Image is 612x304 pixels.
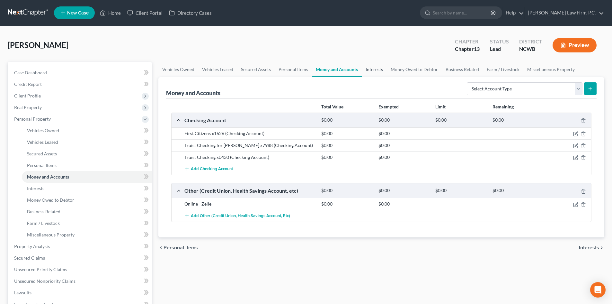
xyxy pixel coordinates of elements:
a: Help [502,7,524,19]
div: Chapter [455,38,480,45]
div: $0.00 [375,130,432,137]
span: Money and Accounts [27,174,69,180]
button: chevron_left Personal Items [158,245,198,250]
span: Lawsuits [14,290,31,295]
a: Interests [22,183,152,194]
a: Money Owed to Debtor [22,194,152,206]
div: Status [490,38,509,45]
div: Truist Checking for [PERSON_NAME] x7988 (Checking Account) [181,142,318,149]
div: Checking Account [181,117,318,124]
a: Miscellaneous Property [523,62,579,77]
button: Preview [553,38,597,52]
span: Personal Items [164,245,198,250]
a: [PERSON_NAME] Law Firm, P.C. [525,7,604,19]
span: Interests [27,186,44,191]
div: Money and Accounts [166,89,220,97]
div: $0.00 [318,154,375,161]
span: Money Owed to Debtor [27,197,74,203]
a: Home [97,7,124,19]
a: Personal Items [22,160,152,171]
input: Search by name... [433,7,492,19]
span: Unsecured Priority Claims [14,267,67,272]
a: Vehicles Leased [22,136,152,148]
span: Farm / Livestock [27,220,60,226]
div: $0.00 [432,117,489,123]
a: Interests [362,62,387,77]
span: Property Analysis [14,244,50,249]
button: Interests chevron_right [579,245,604,250]
a: Unsecured Priority Claims [9,264,152,275]
div: $0.00 [489,188,546,194]
a: Business Related [442,62,483,77]
button: Add Other (Credit Union, Health Savings Account, etc) [184,210,290,222]
a: Case Dashboard [9,67,152,78]
span: Credit Report [14,81,42,87]
div: $0.00 [375,154,432,161]
span: 13 [474,46,480,52]
a: Secured Assets [237,62,275,77]
div: District [519,38,542,45]
a: Vehicles Owned [22,125,152,136]
span: Vehicles Owned [27,128,59,133]
a: Personal Items [275,62,312,77]
a: Money and Accounts [312,62,362,77]
span: Add Other (Credit Union, Health Savings Account, etc) [191,213,290,218]
a: Secured Claims [9,252,152,264]
span: Interests [579,245,599,250]
span: Client Profile [14,93,41,98]
a: Property Analysis [9,241,152,252]
a: Farm / Livestock [22,217,152,229]
a: Unsecured Nonpriority Claims [9,275,152,287]
div: Other (Credit Union, Health Savings Account, etc) [181,187,318,194]
span: Personal Items [27,162,57,168]
div: $0.00 [318,188,375,194]
div: $0.00 [318,201,375,207]
div: Chapter [455,45,480,53]
span: Secured Claims [14,255,45,261]
strong: Exempted [378,104,399,109]
span: Add Checking Account [191,167,233,172]
a: Business Related [22,206,152,217]
span: New Case [67,11,89,15]
a: Money and Accounts [22,171,152,183]
div: $0.00 [318,142,375,149]
span: Personal Property [14,116,51,122]
button: Add Checking Account [184,163,233,175]
div: $0.00 [318,117,375,123]
i: chevron_right [599,245,604,250]
span: Unsecured Nonpriority Claims [14,278,75,284]
a: Credit Report [9,78,152,90]
a: Miscellaneous Property [22,229,152,241]
a: Vehicles Owned [158,62,198,77]
i: chevron_left [158,245,164,250]
span: Vehicles Leased [27,139,58,145]
div: First Citizens x1626 (Checking Account) [181,130,318,137]
span: [PERSON_NAME] [8,40,68,50]
span: Business Related [27,209,60,214]
strong: Remaining [492,104,514,109]
a: Money Owed to Debtor [387,62,442,77]
div: $0.00 [375,142,432,149]
a: Farm / Livestock [483,62,523,77]
div: $0.00 [375,188,432,194]
span: Miscellaneous Property [27,232,75,237]
a: Lawsuits [9,287,152,299]
div: $0.00 [432,188,489,194]
strong: Total Value [321,104,343,109]
div: $0.00 [375,201,432,207]
div: Open Intercom Messenger [590,282,606,298]
span: Case Dashboard [14,70,47,75]
span: Secured Assets [27,151,57,156]
div: Lead [490,45,509,53]
a: Client Portal [124,7,166,19]
div: $0.00 [318,130,375,137]
strong: Limit [435,104,446,109]
div: $0.00 [375,117,432,123]
div: NCWB [519,45,542,53]
a: Directory Cases [166,7,215,19]
div: $0.00 [489,117,546,123]
div: Truist Checking x0430 (Checking Account) [181,154,318,161]
span: Real Property [14,105,42,110]
div: Online - Zelle [181,201,318,207]
a: Vehicles Leased [198,62,237,77]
